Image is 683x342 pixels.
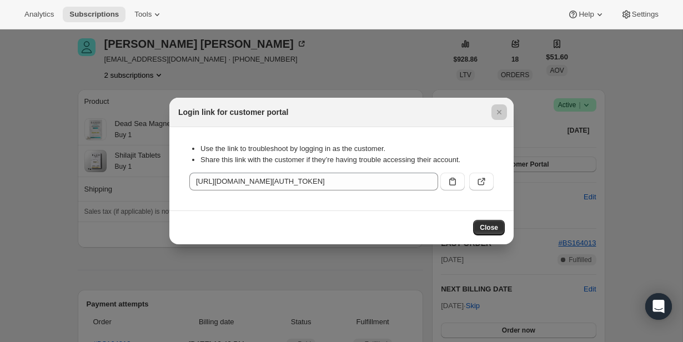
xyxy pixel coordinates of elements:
li: Share this link with the customer if they’re having trouble accessing their account. [200,154,494,165]
button: Help [561,7,611,22]
span: Help [579,10,594,19]
div: Open Intercom Messenger [645,293,672,320]
span: Settings [632,10,659,19]
button: Close [473,220,505,235]
button: Subscriptions [63,7,125,22]
li: Use the link to troubleshoot by logging in as the customer. [200,143,494,154]
button: Close [491,104,507,120]
span: Tools [134,10,152,19]
span: Analytics [24,10,54,19]
button: Analytics [18,7,61,22]
button: Settings [614,7,665,22]
button: Tools [128,7,169,22]
span: Close [480,223,498,232]
span: Subscriptions [69,10,119,19]
h2: Login link for customer portal [178,107,288,118]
